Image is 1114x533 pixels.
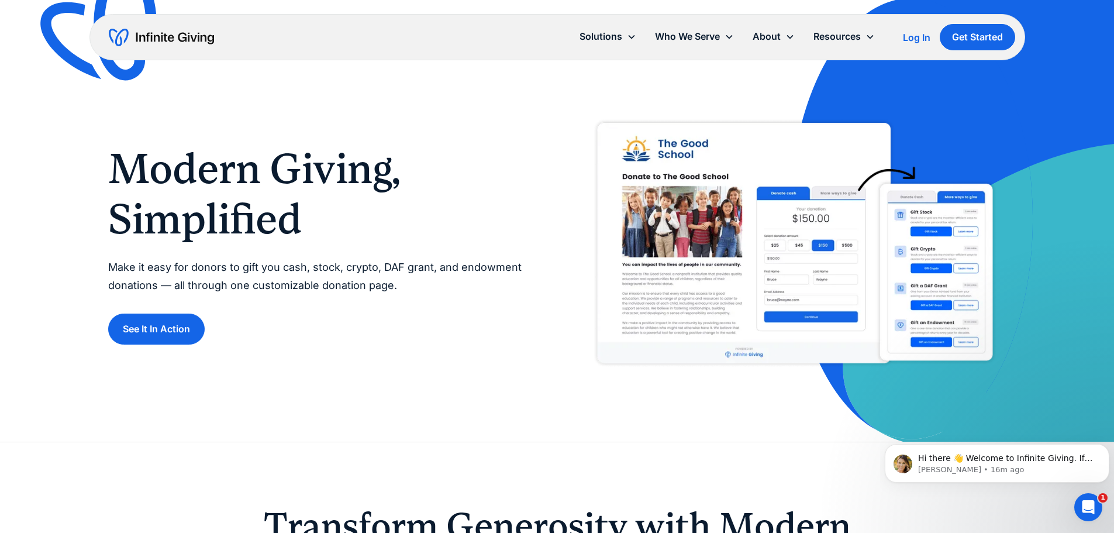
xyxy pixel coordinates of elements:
a: See It In Action [108,314,205,345]
div: About [743,24,804,49]
div: Solutions [580,29,622,44]
div: Who We Serve [655,29,720,44]
div: Log In [903,33,930,42]
a: home [109,28,214,47]
a: Get Started [940,24,1015,50]
h1: Modern Giving, Simplified [108,144,534,245]
div: About [753,29,781,44]
div: Who We Serve [646,24,743,49]
span: 1 [1098,493,1108,503]
iframe: Intercom notifications message [880,419,1114,501]
a: Log In [903,30,930,44]
iframe: Intercom live chat [1074,493,1102,521]
div: Solutions [570,24,646,49]
div: Resources [804,24,884,49]
p: Make it easy for donors to gift you cash, stock, crypto, DAF grant, and endowment donations — all... [108,259,534,294]
div: Resources [813,29,861,44]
